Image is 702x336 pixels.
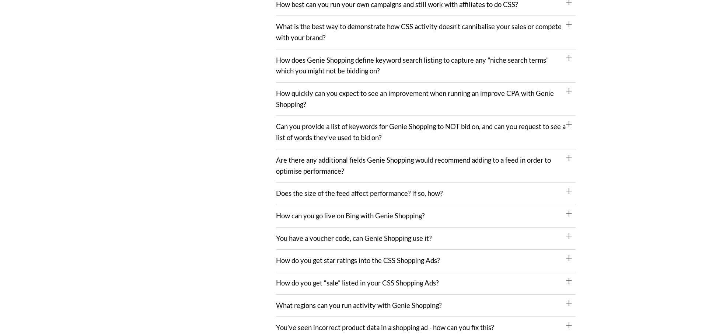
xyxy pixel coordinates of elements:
a: You’ve seen incorrect product data in a shopping ad - how can you fix this? [276,323,494,332]
div: Are there any additional fields Genie Shopping would recommend adding to a feed in order to optim... [276,149,576,183]
div: What is the best way to demonstrate how CSS activity doesn't cannibalise your sales or compete wi... [276,16,576,49]
div: How quickly can you expect to see an improvement when running an improve CPA with Genie Shopping? [276,83,576,116]
div: Does the size of the feed affect performance? If so, how? [276,183,576,205]
div: What regions can you run activity with Genie Shopping? [276,295,576,317]
a: How do you get “sale” listed in your CSS Shopping Ads? [276,279,439,287]
a: How best can you run your own campaigns and still work with affiliates to do CSS? [276,0,518,8]
a: How do you get star ratings into the CSS Shopping Ads? [276,256,440,264]
a: What regions can you run activity with Genie Shopping? [276,301,441,309]
a: How quickly can you expect to see an improvement when running an improve CPA with Genie Shopping? [276,89,554,108]
div: How do you get “sale” listed in your CSS Shopping Ads? [276,272,576,295]
a: You have a voucher code, can Genie Shopping use it? [276,234,432,242]
div: How does Genie Shopping define keyword search listing to capture any "niche search terms" which y... [276,49,576,83]
a: What is the best way to demonstrate how CSS activity doesn't cannibalise your sales or compete wi... [276,22,562,42]
a: How can you go live on Bing with Genie Shopping? [276,212,425,220]
div: How do you get star ratings into the CSS Shopping Ads? [276,250,576,272]
a: Can you provide a list of keywords for Genie Shopping to NOT bid on, and can you request to see a... [276,122,566,142]
a: Does the size of the feed affect performance? If so, how? [276,189,443,197]
div: How can you go live on Bing with Genie Shopping? [276,205,576,228]
a: How does Genie Shopping define keyword search listing to capture any "niche search terms" which y... [276,56,549,75]
div: You have a voucher code, can Genie Shopping use it? [276,228,576,250]
a: Are there any additional fields Genie Shopping would recommend adding to a feed in order to optim... [276,156,551,175]
div: Can you provide a list of keywords for Genie Shopping to NOT bid on, and can you request to see a... [276,116,576,149]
